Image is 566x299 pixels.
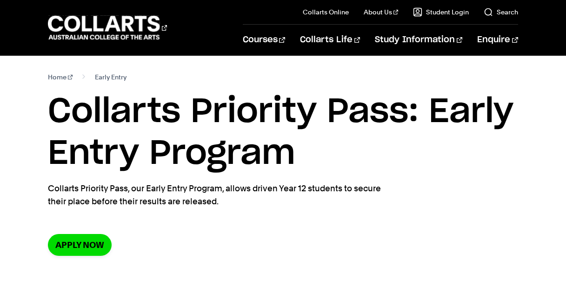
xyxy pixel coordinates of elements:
[477,25,518,55] a: Enquire
[48,91,518,175] h1: Collarts Priority Pass: Early Entry Program
[303,7,349,17] a: Collarts Online
[48,14,167,41] div: Go to homepage
[48,182,387,208] p: Collarts Priority Pass, our Early Entry Program, allows driven Year 12 students to secure their p...
[375,25,462,55] a: Study Information
[364,7,398,17] a: About Us
[48,234,112,256] a: Apply now
[48,71,73,84] a: Home
[243,25,285,55] a: Courses
[413,7,469,17] a: Student Login
[95,71,127,84] span: Early Entry
[484,7,518,17] a: Search
[300,25,360,55] a: Collarts Life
